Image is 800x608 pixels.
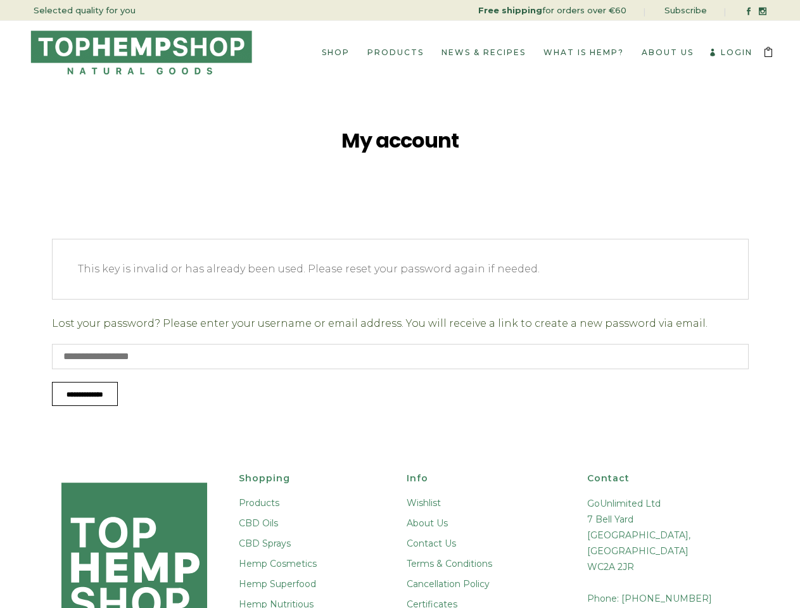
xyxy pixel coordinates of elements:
[407,577,571,591] a: Cancellation Policy
[322,47,350,57] span: Shop
[239,577,394,591] a: Hemp Superfood
[478,5,626,15] a: for orders over €60
[52,315,749,331] p: Lost your password? Please enter your username or email address. You will receive a link to creat...
[239,496,394,510] a: Products
[543,47,624,57] span: What is Hemp?
[642,47,694,57] span: About Us
[239,557,394,571] a: Hemp Cosmetics
[341,126,459,155] span: My account
[239,516,394,530] a: CBD Oils
[664,5,707,15] a: Subscribe
[441,47,526,57] span: News & Recipes
[407,536,571,550] a: Contact Us
[587,471,749,486] h4: Contact
[407,471,571,486] h4: Info
[407,557,571,571] a: Terms & Conditions
[478,5,542,15] strong: Free shipping
[239,536,394,550] a: CBD Sprays
[313,21,359,84] a: Shop
[239,471,394,486] h4: Shopping
[359,21,433,84] a: Products
[78,257,723,281] li: This key is invalid or has already been used. Please reset your password again if needed.
[367,47,424,57] span: Products
[633,21,702,84] a: About Us
[433,21,535,84] a: News & Recipes
[709,47,752,57] a: Login
[407,516,571,530] a: About Us
[535,21,633,84] a: What is Hemp?
[407,496,571,510] a: Wishlist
